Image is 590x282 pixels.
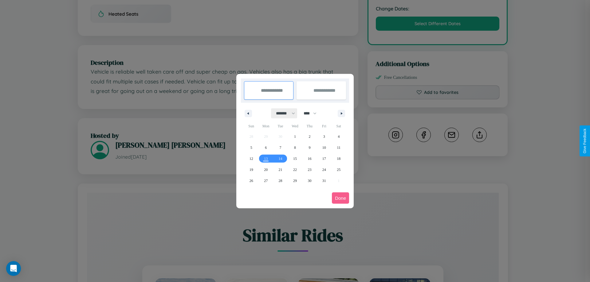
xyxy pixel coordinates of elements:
button: 27 [258,175,273,186]
button: 10 [317,142,331,153]
span: 21 [279,164,282,175]
span: Tue [273,121,288,131]
span: 6 [265,142,267,153]
span: 15 [293,153,297,164]
button: 11 [332,142,346,153]
button: Done [332,192,349,204]
button: 18 [332,153,346,164]
button: 1 [288,131,302,142]
div: Open Intercom Messenger [6,261,21,276]
button: 21 [273,164,288,175]
span: 9 [309,142,310,153]
span: Sun [244,121,258,131]
div: Give Feedback [583,129,587,153]
span: Sat [332,121,346,131]
span: 4 [338,131,340,142]
button: 24 [317,164,331,175]
span: Mon [258,121,273,131]
button: 5 [244,142,258,153]
span: 3 [323,131,325,142]
span: Fri [317,121,331,131]
button: 8 [288,142,302,153]
button: 12 [244,153,258,164]
span: 22 [293,164,297,175]
span: 1 [294,131,296,142]
span: 17 [322,153,326,164]
button: 7 [273,142,288,153]
span: 31 [322,175,326,186]
button: 19 [244,164,258,175]
span: 20 [264,164,268,175]
span: 11 [337,142,340,153]
span: 10 [322,142,326,153]
button: 31 [317,175,331,186]
button: 22 [288,164,302,175]
button: 13 [258,153,273,164]
button: 16 [302,153,317,164]
span: 12 [250,153,253,164]
span: 5 [250,142,252,153]
span: 8 [294,142,296,153]
button: 29 [288,175,302,186]
span: 30 [308,175,311,186]
button: 9 [302,142,317,153]
button: 20 [258,164,273,175]
button: 3 [317,131,331,142]
button: 4 [332,131,346,142]
button: 30 [302,175,317,186]
span: 14 [279,153,282,164]
span: 27 [264,175,268,186]
span: Wed [288,121,302,131]
button: 14 [273,153,288,164]
span: 26 [250,175,253,186]
button: 2 [302,131,317,142]
button: 26 [244,175,258,186]
span: 29 [293,175,297,186]
button: 15 [288,153,302,164]
span: 25 [337,164,340,175]
span: 18 [337,153,340,164]
button: 28 [273,175,288,186]
button: 23 [302,164,317,175]
button: 17 [317,153,331,164]
span: 7 [280,142,281,153]
span: 13 [264,153,268,164]
span: 2 [309,131,310,142]
button: 6 [258,142,273,153]
span: 24 [322,164,326,175]
span: 28 [279,175,282,186]
span: 23 [308,164,311,175]
button: 25 [332,164,346,175]
span: Thu [302,121,317,131]
span: 19 [250,164,253,175]
span: 16 [308,153,311,164]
